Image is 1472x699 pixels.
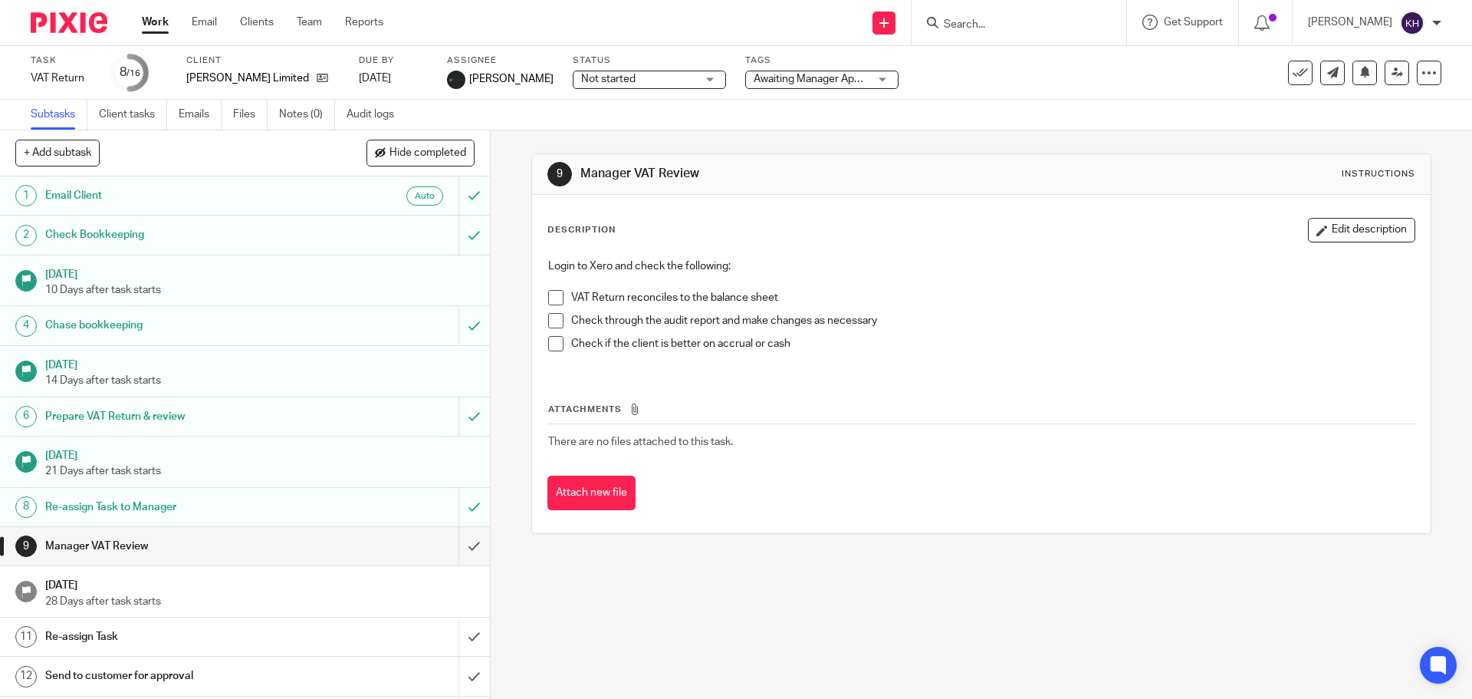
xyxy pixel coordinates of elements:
div: 11 [15,626,37,648]
div: 1 [15,185,37,206]
h1: Send to customer for approval [45,664,310,687]
p: 14 Days after task starts [45,373,475,388]
h1: Manager VAT Review [45,535,310,558]
a: Team [297,15,322,30]
div: Instructions [1342,168,1415,180]
label: Due by [359,54,428,67]
p: [PERSON_NAME] [1308,15,1392,30]
h1: Email Client [45,184,310,207]
p: [PERSON_NAME] Limited [186,71,309,86]
span: Hide completed [389,147,466,160]
label: Tags [745,54,899,67]
div: 9 [15,536,37,557]
a: Notes (0) [279,100,335,130]
a: Email [192,15,217,30]
p: 28 Days after task starts [45,594,475,609]
div: Auto [406,186,443,206]
p: VAT Return reconciles to the balance sheet [571,290,1414,305]
span: [PERSON_NAME] [469,71,554,87]
a: Reports [345,15,383,30]
h1: Re-assign Task to Manager [45,496,310,519]
h1: [DATE] [45,263,475,282]
span: Get Support [1164,17,1223,28]
span: Attachments [548,405,622,414]
div: 9 [547,162,572,186]
div: 2 [15,225,37,246]
p: Check if the client is better on accrual or cash [571,336,1414,351]
div: VAT Return [31,71,92,86]
button: Edit description [1308,218,1415,242]
p: 21 Days after task starts [45,463,475,479]
h1: [DATE] [45,574,475,593]
a: Audit logs [347,100,406,130]
label: Assignee [447,54,554,67]
p: Login to Xero and check the following: [548,259,1414,274]
span: Not started [581,74,636,84]
div: 6 [15,406,37,427]
span: There are no files attached to this task. [548,437,733,447]
a: Client tasks [99,100,167,130]
span: Awaiting Manager Approval [754,74,883,84]
p: 10 Days after task starts [45,282,475,298]
h1: Prepare VAT Return & review [45,405,310,428]
a: Clients [240,15,274,30]
img: Infinity%20Logo%20with%20Whitespace%20.png [447,71,465,89]
div: 4 [15,315,37,337]
img: Pixie [31,12,107,33]
small: /16 [127,69,140,77]
a: Files [233,100,268,130]
a: Emails [179,100,222,130]
button: Hide completed [366,140,475,166]
h1: [DATE] [45,354,475,373]
button: Attach new file [547,476,636,510]
div: 8 [15,496,37,518]
h1: Check Bookkeeping [45,223,310,246]
p: Description [547,224,616,236]
label: Client [186,54,340,67]
img: svg%3E [1400,11,1424,35]
h1: Chase bookkeeping [45,314,310,337]
span: [DATE] [359,73,391,84]
a: Work [142,15,169,30]
button: + Add subtask [15,140,100,166]
label: Task [31,54,92,67]
h1: Manager VAT Review [580,166,1014,182]
a: Subtasks [31,100,87,130]
label: Status [573,54,726,67]
h1: [DATE] [45,444,475,463]
div: 8 [120,64,140,81]
h1: Re-assign Task [45,625,310,648]
div: 12 [15,666,37,687]
input: Search [942,18,1080,32]
p: Check through the audit report and make changes as necessary [571,313,1414,328]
